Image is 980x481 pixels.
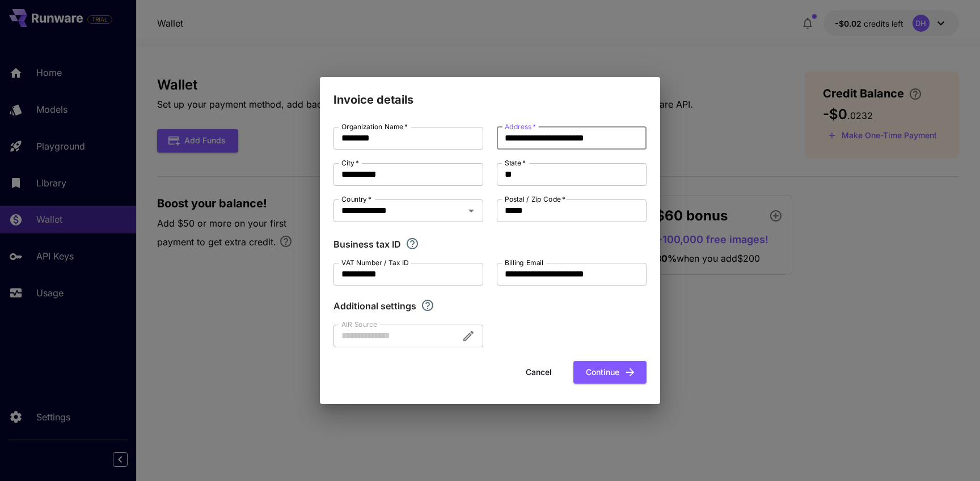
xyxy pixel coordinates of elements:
[341,122,408,131] label: Organization Name
[505,122,536,131] label: Address
[513,361,564,384] button: Cancel
[505,194,565,204] label: Postal / Zip Code
[341,320,377,329] label: AIR Source
[405,237,419,250] svg: If you are a business tax registrant, please enter your business tax ID here.
[463,203,479,219] button: Open
[341,258,409,267] label: VAT Number / Tax ID
[505,258,543,267] label: Billing Email
[573,361,647,384] button: Continue
[341,158,359,168] label: City
[320,77,660,109] h2: Invoice details
[341,194,371,204] label: Country
[333,237,401,251] p: Business tax ID
[333,299,416,313] p: Additional settings
[505,158,526,168] label: State
[421,299,434,312] svg: Explore additional customization settings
